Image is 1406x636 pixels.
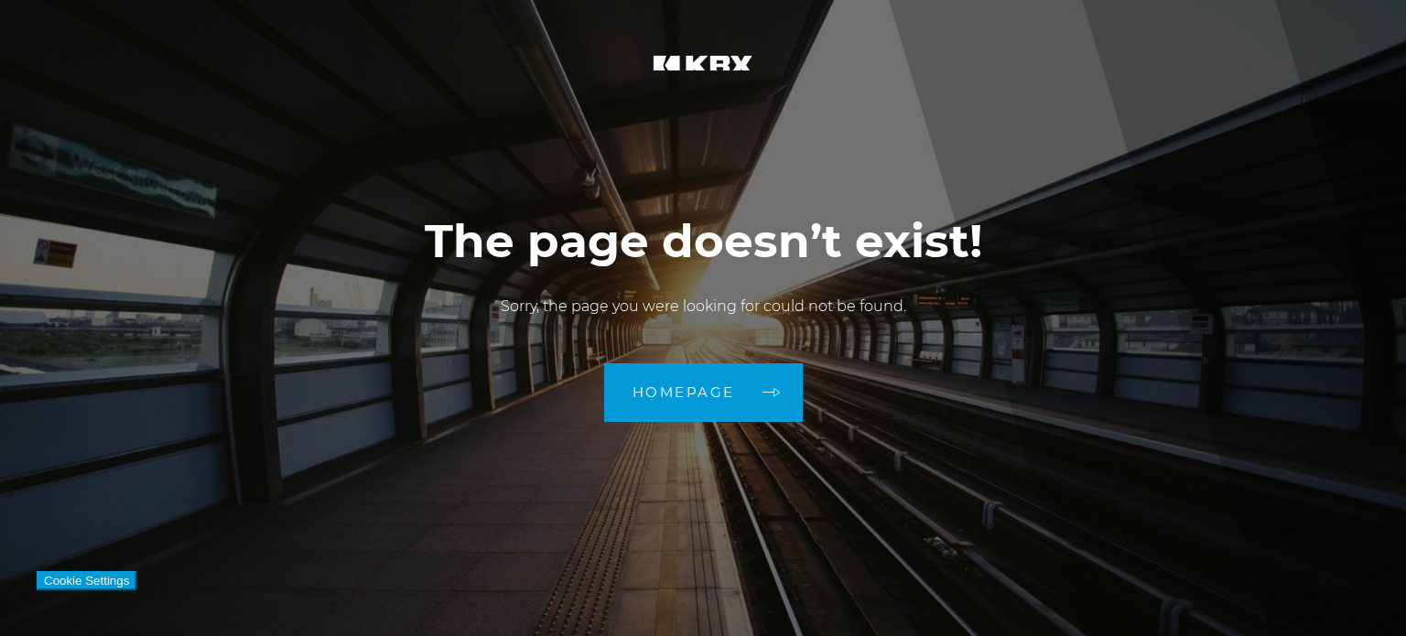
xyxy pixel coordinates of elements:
[604,363,803,422] a: Homepage arrow arrow
[425,215,982,268] h1: The page doesn’t exist!
[633,385,735,399] span: Homepage
[37,571,136,590] button: Cookie Settings
[425,296,982,318] p: Sorry, the page you were looking for could not be found.
[634,37,772,117] img: kbx logo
